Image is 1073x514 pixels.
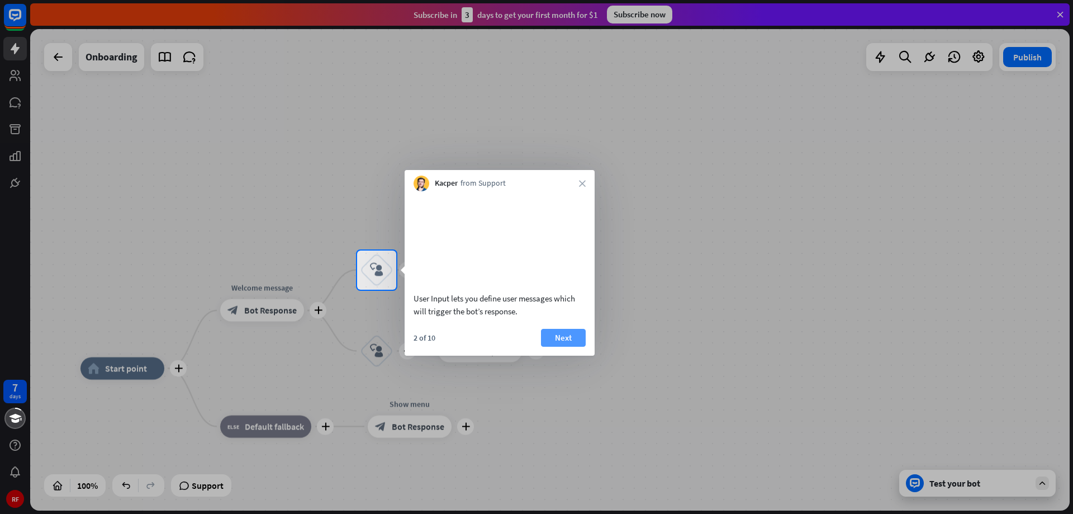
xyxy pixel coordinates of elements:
button: Open LiveChat chat widget [9,4,42,38]
i: block_user_input [370,263,383,277]
div: User Input lets you define user messages which will trigger the bot’s response. [414,292,586,318]
i: close [579,180,586,187]
span: Kacper [435,178,458,189]
button: Next [541,329,586,347]
div: 2 of 10 [414,333,435,343]
span: from Support [460,178,506,189]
